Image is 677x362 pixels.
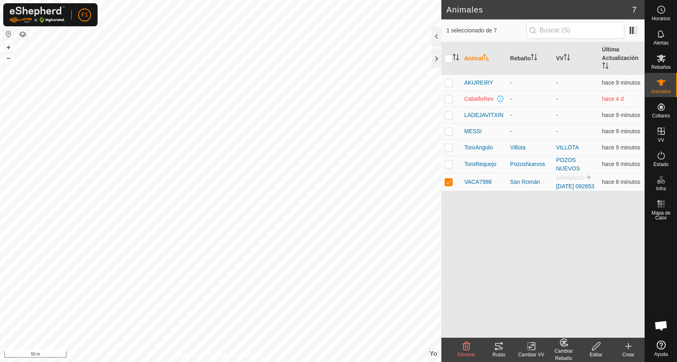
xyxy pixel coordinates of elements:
[547,347,580,362] div: Cambiar Rebaño
[179,351,226,359] a: Política de Privacidad
[602,128,641,134] span: 27 sept 2025, 10:07
[556,144,579,151] a: VILLOTA
[510,160,549,168] div: PozosNuevos
[556,55,564,62] font: VV
[602,112,641,118] span: 27 sept 2025, 10:07
[652,113,670,118] span: Collares
[483,55,490,62] p-sorticon: Activar para ordenar
[464,79,493,87] span: AKUREIRY
[4,53,13,63] button: –
[429,349,438,358] button: Yo
[464,143,493,152] span: ToroAngulo
[526,22,624,39] input: Buscar (S)
[654,352,668,357] span: Ayuda
[458,352,475,358] span: Eliminar
[632,4,637,16] span: 7
[446,26,526,35] span: 1 seleccionado de 7
[564,55,570,62] p-sorticon: Activar para ordenar
[585,174,592,181] img: hasta
[464,127,482,136] span: MESSI
[656,186,666,191] span: Infra
[654,40,668,45] span: Alertas
[602,46,639,61] font: Última Actualización
[430,350,437,357] span: Yo
[649,313,673,338] div: Chat abierto
[81,11,88,19] span: F1
[651,89,671,94] span: Animales
[510,143,549,152] div: Villota
[645,337,677,360] a: Ayuda
[515,351,547,358] div: Cambiar VV
[510,111,549,119] div: -
[235,351,262,359] a: Contáctenos
[483,351,515,358] div: Rutas
[556,183,594,190] a: [DATE] 092653
[464,160,496,168] span: ToroRequejo
[10,6,65,23] img: Logo Gallagher
[602,179,641,185] span: 27 sept 2025, 10:08
[4,43,13,52] button: +
[510,55,531,62] font: Rebaño
[556,112,558,118] app-display-virtual-paddock-transition: -
[510,127,549,136] div: -
[4,29,13,39] button: Restablecer Mapa
[602,96,624,102] span: 23 sept 2025, 6:07
[453,55,459,62] p-sorticon: Activar para ordenar
[464,95,493,103] span: CaballoRex
[602,64,609,70] p-sorticon: Activar para ordenar
[654,162,668,167] span: Estado
[510,95,549,103] div: -
[580,351,612,358] div: Editar
[556,157,580,172] a: POZOS NUEVOS
[602,79,641,86] span: 27 sept 2025, 10:07
[652,16,670,21] span: Horarios
[651,65,671,70] span: Rebaños
[602,161,641,167] span: 27 sept 2025, 10:07
[531,55,537,62] p-sorticon: Activar para ordenar
[446,5,632,15] h2: Animales
[602,144,641,151] span: 27 sept 2025, 10:07
[556,175,583,181] span: APAGADO
[556,128,558,134] app-display-virtual-paddock-transition: -
[18,30,28,39] button: Capas del Mapa
[510,79,549,87] div: -
[658,138,664,143] span: VV
[464,178,492,186] span: VACA7986
[556,79,558,86] app-display-virtual-paddock-transition: -
[556,96,558,102] app-display-virtual-paddock-transition: -
[647,211,675,220] span: Mapa de Calor
[612,351,645,358] div: Crear
[510,178,549,186] div: San Román
[464,55,483,62] font: Animal
[464,111,503,119] span: LADEJAVITXIN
